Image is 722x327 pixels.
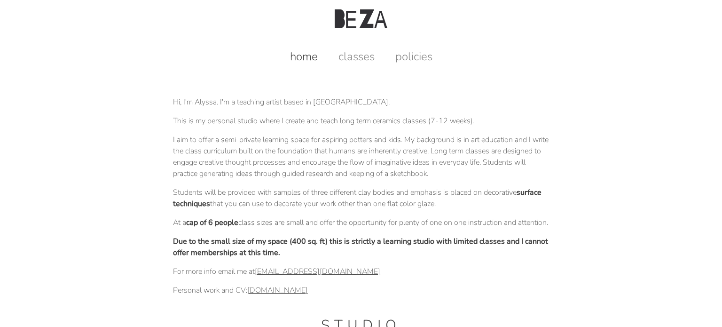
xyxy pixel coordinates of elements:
[386,49,442,64] a: policies
[281,49,327,64] a: home
[173,217,549,228] p: At a class sizes are small and offer the opportunity for plenty of one on one instruction and att...
[173,134,549,179] p: I aim to offer a semi-private learning space for aspiring potters and kids. My background is in a...
[186,217,238,228] strong: cap of 6 people
[173,187,549,209] p: Students will be provided with samples of three different clay bodies and emphasis is placed on d...
[247,285,308,295] a: [DOMAIN_NAME]
[173,115,549,127] p: This is my personal studio where I create and teach long term ceramics classes (7-12 weeks).
[173,187,541,209] strong: surface techniques
[255,266,380,277] a: [EMAIL_ADDRESS][DOMAIN_NAME]
[335,9,387,28] img: Beza Studio Logo
[173,285,549,296] p: Personal work and CV:
[173,266,549,277] p: For more info email me at
[329,49,384,64] a: classes
[173,96,549,108] p: Hi, I'm Alyssa. I'm a teaching artist based in [GEOGRAPHIC_DATA].
[173,236,548,258] strong: Due to the small size of my space (400 sq. ft) this is strictly a learning studio with limited cl...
